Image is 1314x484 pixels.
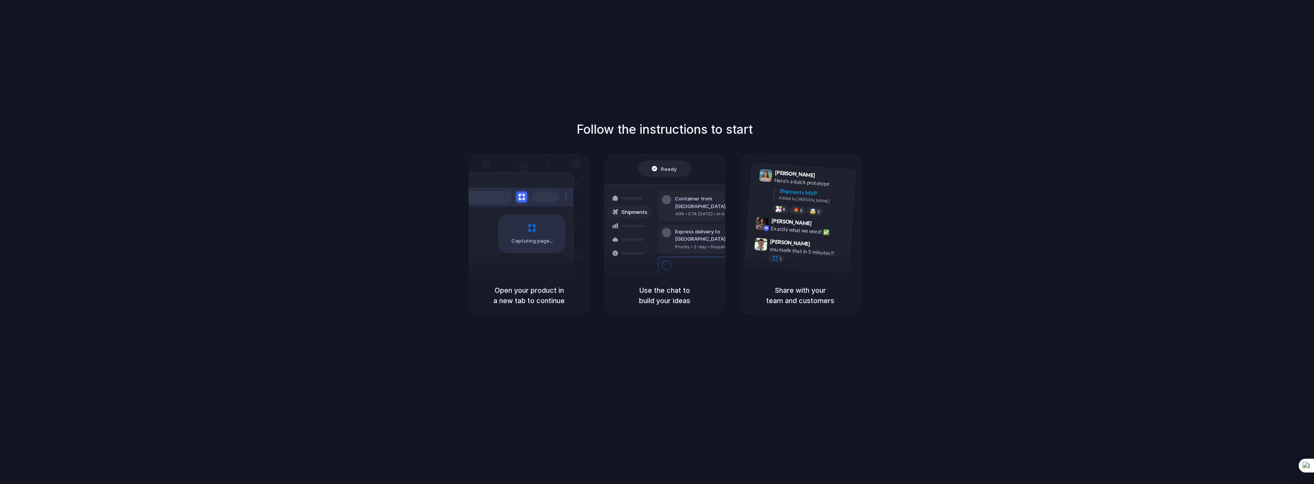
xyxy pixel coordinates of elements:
span: 3 [817,210,820,214]
span: 5 [800,208,803,213]
span: 9:41 AM [818,172,833,181]
div: Added by [PERSON_NAME] [779,195,849,206]
h1: Follow the instructions to start [577,120,753,139]
div: Priority • 2-day • Dispatched [675,244,758,250]
span: [PERSON_NAME] [775,168,815,179]
span: 8 [783,207,785,212]
h5: Use the chat to build your ideas [613,285,716,306]
h5: Share with your team and customers [749,285,852,306]
div: 🤯 [810,209,816,215]
div: Shipments MVP [779,187,850,200]
h5: Open your product in a new tab to continue [478,285,580,306]
span: [PERSON_NAME] [771,217,812,228]
span: Capturing page [511,237,554,245]
div: Express delivery to [GEOGRAPHIC_DATA] [675,228,758,243]
span: Shipments [621,208,647,216]
div: Exactly what we need! ✅ [771,225,847,238]
span: Ready [661,165,677,172]
span: [PERSON_NAME] [770,237,811,248]
div: 40ft • ETA [DATE] • In transit [675,211,758,217]
div: Container from [GEOGRAPHIC_DATA] [675,195,758,210]
div: you made that in 5 minutes?! [769,245,846,258]
span: 9:47 AM [813,241,828,250]
div: Here's a quick prototype [774,176,851,189]
span: 9:42 AM [814,220,830,230]
span: 1 [779,257,782,261]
